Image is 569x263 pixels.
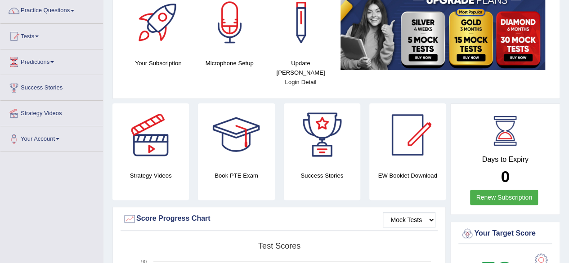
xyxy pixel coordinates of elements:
h4: Your Subscription [127,58,189,68]
h4: Days to Expiry [461,156,550,164]
div: Your Target Score [461,227,550,241]
div: Score Progress Chart [123,212,435,226]
a: Renew Subscription [470,190,538,205]
b: 0 [501,168,509,185]
tspan: Test scores [258,241,300,250]
a: Predictions [0,49,103,72]
h4: Book PTE Exam [198,171,274,180]
a: Strategy Videos [0,101,103,123]
a: Tests [0,24,103,46]
h4: Strategy Videos [112,171,189,180]
h4: Success Stories [284,171,360,180]
h4: Update [PERSON_NAME] Login Detail [269,58,332,87]
a: Your Account [0,126,103,149]
h4: EW Booklet Download [369,171,446,180]
h4: Microphone Setup [198,58,260,68]
a: Success Stories [0,75,103,98]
